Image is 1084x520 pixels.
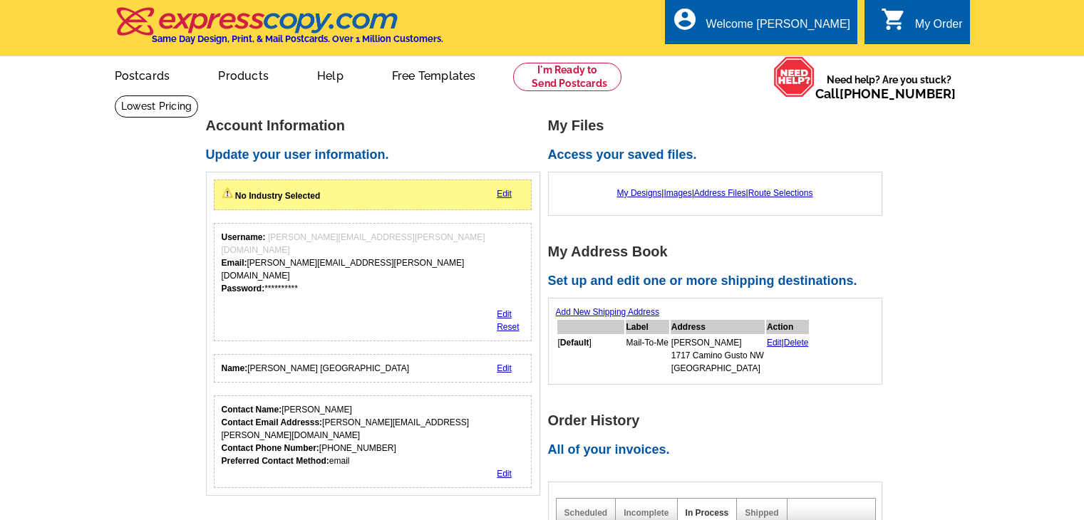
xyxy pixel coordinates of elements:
[881,6,907,32] i: shopping_cart
[626,320,669,334] th: Label
[881,16,963,33] a: shopping_cart My Order
[840,86,956,101] a: [PHONE_NUMBER]
[745,508,778,518] a: Shipped
[222,443,319,453] strong: Contact Phone Number:
[497,363,512,373] a: Edit
[557,336,624,375] td: [ ]
[497,309,512,319] a: Edit
[222,284,265,293] strong: Password:
[222,232,485,255] span: [PERSON_NAME][EMAIL_ADDRESS][PERSON_NAME][DOMAIN_NAME]
[686,508,729,518] a: In Process
[222,187,233,199] img: warningIcon.png
[767,338,782,348] a: Edit
[766,336,810,375] td: |
[222,456,329,466] strong: Preferred Contact Method:
[548,274,890,289] h2: Set up and edit one or more shipping destinations.
[92,58,193,91] a: Postcards
[624,508,669,518] a: Incomplete
[564,508,608,518] a: Scheduled
[548,244,890,259] h1: My Address Book
[195,58,291,91] a: Products
[222,231,525,295] div: [PERSON_NAME][EMAIL_ADDRESS][PERSON_NAME][DOMAIN_NAME] **********
[214,395,532,488] div: Who should we contact regarding order issues?
[617,188,662,198] a: My Designs
[497,189,512,199] a: Edit
[560,338,589,348] b: Default
[222,363,248,373] strong: Name:
[497,469,512,479] a: Edit
[115,17,443,44] a: Same Day Design, Print, & Mail Postcards. Over 1 Million Customers.
[369,58,499,91] a: Free Templates
[548,442,890,458] h2: All of your invoices.
[664,188,691,198] a: Images
[784,338,809,348] a: Delete
[815,73,963,101] span: Need help? Are you stuck?
[222,232,266,242] strong: Username:
[915,18,963,38] div: My Order
[556,307,659,317] a: Add New Shipping Address
[497,322,519,332] a: Reset
[548,147,890,163] h2: Access your saved files.
[206,118,548,133] h1: Account Information
[706,18,850,38] div: Welcome [PERSON_NAME]
[222,405,282,415] strong: Contact Name:
[222,258,247,268] strong: Email:
[214,223,532,341] div: Your login information.
[235,191,320,201] strong: No Industry Selected
[206,147,548,163] h2: Update your user information.
[152,33,443,44] h4: Same Day Design, Print, & Mail Postcards. Over 1 Million Customers.
[766,320,810,334] th: Action
[222,362,410,375] div: [PERSON_NAME] [GEOGRAPHIC_DATA]
[694,188,746,198] a: Address Files
[294,58,366,91] a: Help
[556,180,874,207] div: | | |
[214,354,532,383] div: Your personal details.
[548,413,890,428] h1: Order History
[748,188,813,198] a: Route Selections
[815,86,956,101] span: Call
[222,403,525,467] div: [PERSON_NAME] [PERSON_NAME][EMAIL_ADDRESS][PERSON_NAME][DOMAIN_NAME] [PHONE_NUMBER] email
[672,6,698,32] i: account_circle
[222,417,323,427] strong: Contact Email Addresss:
[773,56,815,98] img: help
[671,336,765,375] td: [PERSON_NAME] 1717 Camino Gusto NW [GEOGRAPHIC_DATA]
[671,320,765,334] th: Address
[548,118,890,133] h1: My Files
[626,336,669,375] td: Mail-To-Me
